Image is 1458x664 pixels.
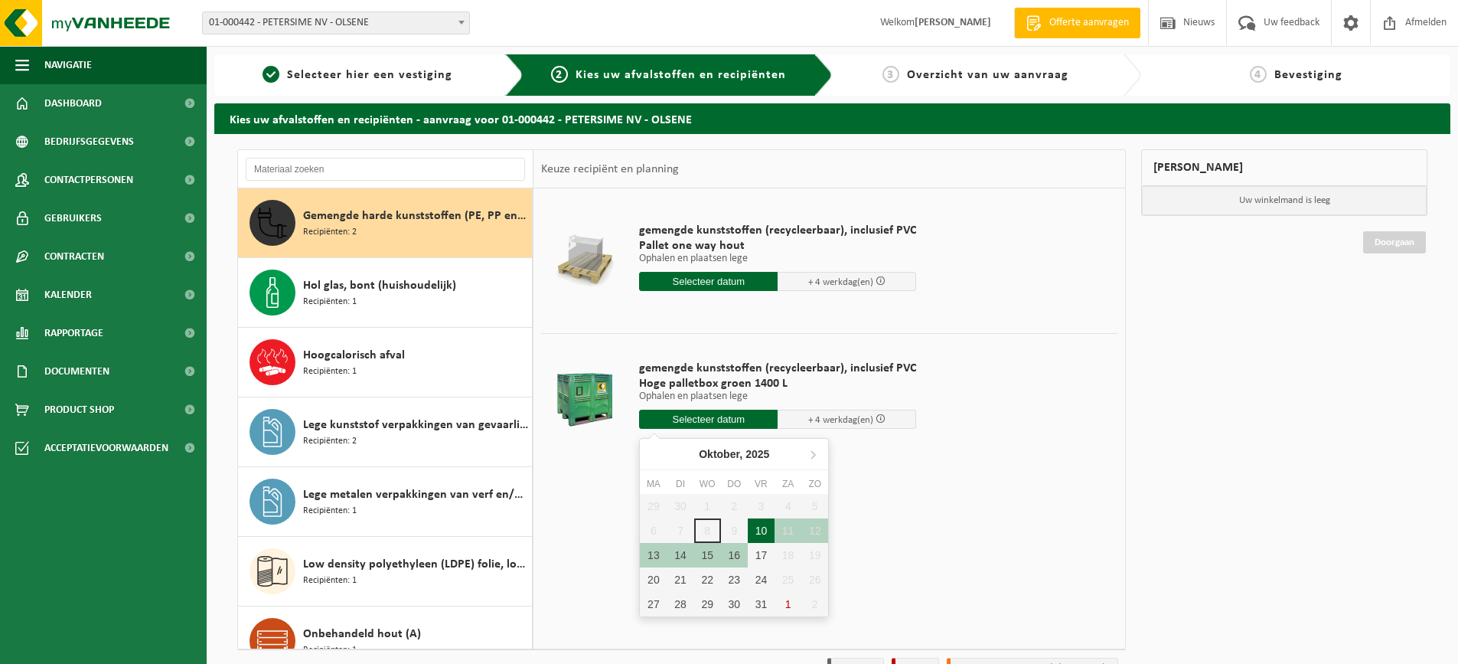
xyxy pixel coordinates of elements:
[576,69,786,81] span: Kies uw afvalstoffen en recipiënten
[745,449,769,460] i: 2025
[721,543,748,568] div: 16
[667,592,693,617] div: 28
[246,158,525,181] input: Materiaal zoeken
[238,467,533,537] button: Lege metalen verpakkingen van verf en/of inkt (schraapschoon) Recipiënten: 1
[1014,8,1140,38] a: Offerte aanvragen
[721,476,748,492] div: do
[44,391,114,429] span: Product Shop
[694,568,721,592] div: 22
[303,346,405,365] span: Hoogcalorisch afval
[801,476,828,492] div: zo
[44,237,104,276] span: Contracten
[775,476,801,492] div: za
[551,66,568,83] span: 2
[639,410,778,429] input: Selecteer datum
[44,276,92,314] span: Kalender
[44,352,109,391] span: Documenten
[639,391,916,402] p: Ophalen en plaatsen lege
[303,625,421,643] span: Onbehandeld hout (A)
[238,328,533,397] button: Hoogcalorisch afval Recipiënten: 1
[748,568,775,592] div: 24
[44,199,102,237] span: Gebruikers
[640,592,667,617] div: 27
[303,486,528,504] span: Lege metalen verpakkingen van verf en/of inkt (schraapschoon)
[693,442,775,466] div: Oktober,
[639,223,916,238] span: gemengde kunststoffen (recycleerbaar), inclusief PVC
[1142,186,1427,215] p: Uw winkelmand is leeg
[640,568,667,592] div: 20
[303,555,528,574] span: Low density polyethyleen (LDPE) folie, los, naturel/gekleurd (80/20)
[748,592,775,617] div: 31
[533,150,687,188] div: Keuze recipiënt en planning
[44,84,102,123] span: Dashboard
[639,238,916,253] span: Pallet one way hout
[222,66,493,84] a: 1Selecteer hier een vestiging
[303,504,357,518] span: Recipiënten: 1
[303,276,456,295] span: Hol glas, bont (huishoudelijk)
[202,11,470,34] span: 01-000442 - PETERSIME NV - OLSENE
[640,476,667,492] div: ma
[748,476,775,492] div: vr
[303,416,528,434] span: Lege kunststof verpakkingen van gevaarlijke stoffen
[303,574,357,588] span: Recipiënten: 1
[44,161,133,199] span: Contactpersonen
[44,46,92,84] span: Navigatie
[640,543,667,568] div: 13
[238,537,533,607] button: Low density polyethyleen (LDPE) folie, los, naturel/gekleurd (80/20) Recipiënten: 1
[694,476,721,492] div: wo
[238,258,533,328] button: Hol glas, bont (huishoudelijk) Recipiënten: 1
[639,272,778,291] input: Selecteer datum
[721,568,748,592] div: 23
[667,476,693,492] div: di
[667,543,693,568] div: 14
[238,188,533,258] button: Gemengde harde kunststoffen (PE, PP en PVC), recycleerbaar (industrieel) Recipiënten: 2
[303,225,357,240] span: Recipiënten: 2
[667,568,693,592] div: 21
[915,17,991,28] strong: [PERSON_NAME]
[907,69,1068,81] span: Overzicht van uw aanvraag
[1045,15,1133,31] span: Offerte aanvragen
[1250,66,1267,83] span: 4
[748,543,775,568] div: 17
[303,434,357,449] span: Recipiënten: 2
[1363,231,1426,253] a: Doorgaan
[303,365,357,379] span: Recipiënten: 1
[214,103,1450,133] h2: Kies uw afvalstoffen en recipiënten - aanvraag voor 01-000442 - PETERSIME NV - OLSENE
[303,295,357,309] span: Recipiënten: 1
[44,123,134,161] span: Bedrijfsgegevens
[1274,69,1342,81] span: Bevestiging
[263,66,279,83] span: 1
[303,643,357,658] span: Recipiënten: 1
[639,361,916,376] span: gemengde kunststoffen (recycleerbaar), inclusief PVC
[203,12,469,34] span: 01-000442 - PETERSIME NV - OLSENE
[44,429,168,467] span: Acceptatievoorwaarden
[639,253,916,264] p: Ophalen en plaatsen lege
[808,277,873,287] span: + 4 werkdag(en)
[808,415,873,425] span: + 4 werkdag(en)
[694,543,721,568] div: 15
[303,207,528,225] span: Gemengde harde kunststoffen (PE, PP en PVC), recycleerbaar (industrieel)
[694,592,721,617] div: 29
[639,376,916,391] span: Hoge palletbox groen 1400 L
[882,66,899,83] span: 3
[721,592,748,617] div: 30
[238,397,533,467] button: Lege kunststof verpakkingen van gevaarlijke stoffen Recipiënten: 2
[287,69,452,81] span: Selecteer hier een vestiging
[748,518,775,543] div: 10
[1141,149,1427,186] div: [PERSON_NAME]
[44,314,103,352] span: Rapportage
